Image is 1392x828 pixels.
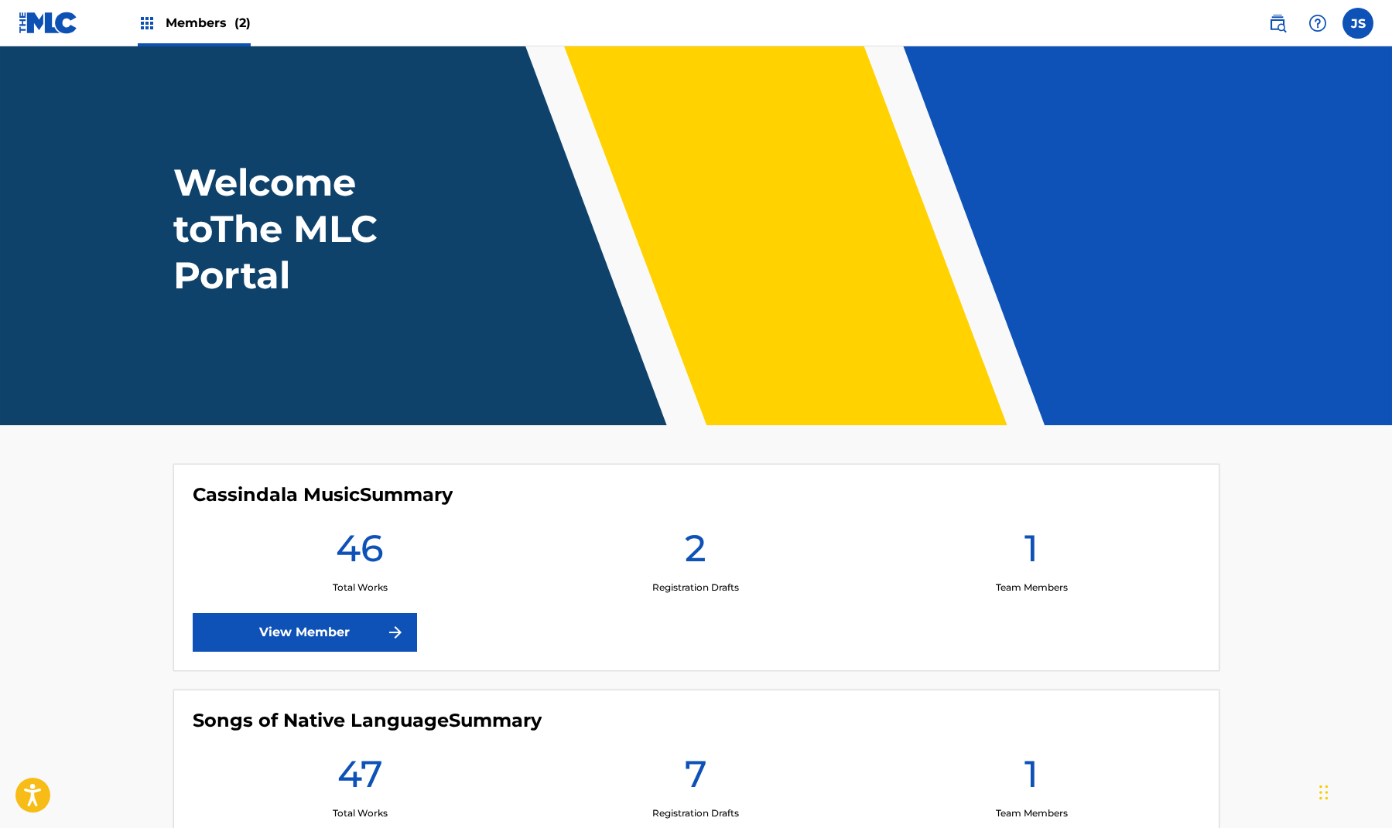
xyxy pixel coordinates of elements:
[193,613,417,652] a: View Member
[996,581,1068,595] p: Team Members
[333,581,388,595] p: Total Works
[336,525,384,581] h1: 46
[652,581,739,595] p: Registration Drafts
[193,709,542,732] h4: Songs of Native Language
[19,12,78,34] img: MLC Logo
[1315,754,1392,828] iframe: Chat Widget
[996,806,1068,820] p: Team Members
[1024,525,1038,581] h1: 1
[652,806,739,820] p: Registration Drafts
[1308,14,1327,32] img: help
[1319,769,1329,816] div: Drag
[1268,14,1287,32] img: search
[685,751,707,806] h1: 7
[1342,8,1373,39] div: User Menu
[1024,751,1038,806] h1: 1
[1262,8,1293,39] a: Public Search
[173,159,463,298] h1: Welcome to The MLC Portal
[337,751,383,806] h1: 47
[333,806,388,820] p: Total Works
[193,483,453,506] h4: Cassindala Music
[234,15,251,30] span: (2)
[166,14,251,32] span: Members
[685,525,706,581] h1: 2
[138,14,156,32] img: Top Rightsholders
[1302,8,1333,39] div: Help
[386,623,405,642] img: f7272a7cc735f4ea7f67.svg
